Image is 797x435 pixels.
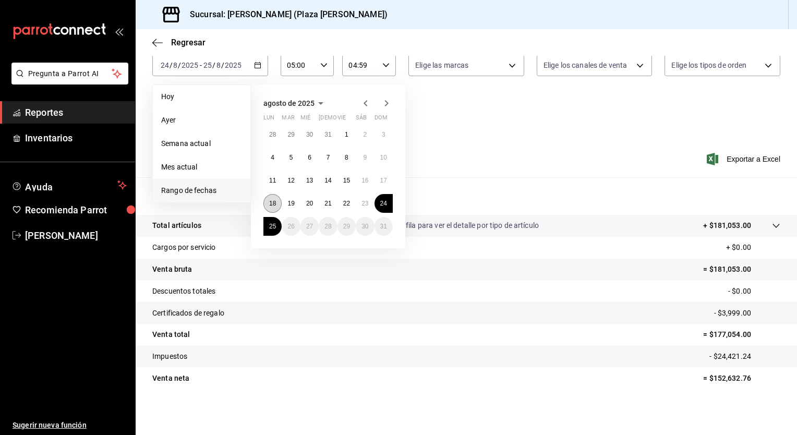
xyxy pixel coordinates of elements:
button: 24 de agosto de 2025 [375,194,393,213]
p: = $177,054.00 [703,329,780,340]
abbr: domingo [375,114,388,125]
p: Descuentos totales [152,286,215,297]
abbr: 29 de julio de 2025 [287,131,294,138]
button: 27 de agosto de 2025 [300,217,319,236]
abbr: jueves [319,114,380,125]
button: 7 de agosto de 2025 [319,148,337,167]
button: 25 de agosto de 2025 [263,217,282,236]
button: 12 de agosto de 2025 [282,171,300,190]
abbr: 15 de agosto de 2025 [343,177,350,184]
abbr: 22 de agosto de 2025 [343,200,350,207]
span: - [200,61,202,69]
span: / [212,61,215,69]
button: 5 de agosto de 2025 [282,148,300,167]
span: Hoy [161,91,242,102]
span: Semana actual [161,138,242,149]
abbr: 1 de agosto de 2025 [345,131,348,138]
abbr: 19 de agosto de 2025 [287,200,294,207]
span: / [178,61,181,69]
button: 10 de agosto de 2025 [375,148,393,167]
abbr: sábado [356,114,367,125]
button: 15 de agosto de 2025 [337,171,356,190]
button: open_drawer_menu [115,27,123,35]
p: Venta neta [152,373,189,384]
span: Recomienda Parrot [25,203,127,217]
abbr: 31 de agosto de 2025 [380,223,387,230]
a: Pregunta a Parrot AI [7,76,128,87]
span: Pregunta a Parrot AI [28,68,112,79]
abbr: 4 de agosto de 2025 [271,154,274,161]
span: Sugerir nueva función [13,420,127,431]
button: 17 de agosto de 2025 [375,171,393,190]
input: -- [216,61,221,69]
abbr: 24 de agosto de 2025 [380,200,387,207]
abbr: 28 de julio de 2025 [269,131,276,138]
button: 21 de agosto de 2025 [319,194,337,213]
abbr: 28 de agosto de 2025 [324,223,331,230]
abbr: 21 de agosto de 2025 [324,200,331,207]
abbr: 3 de agosto de 2025 [382,131,385,138]
span: agosto de 2025 [263,99,315,107]
p: Da clic en la fila para ver el detalle por tipo de artículo [366,220,539,231]
button: 2 de agosto de 2025 [356,125,374,144]
span: Ayer [161,115,242,126]
abbr: 6 de agosto de 2025 [308,154,311,161]
button: 28 de julio de 2025 [263,125,282,144]
span: / [170,61,173,69]
input: -- [160,61,170,69]
button: 31 de agosto de 2025 [375,217,393,236]
button: 22 de agosto de 2025 [337,194,356,213]
abbr: 23 de agosto de 2025 [361,200,368,207]
input: ---- [224,61,242,69]
p: Impuestos [152,351,187,362]
button: 23 de agosto de 2025 [356,194,374,213]
abbr: 31 de julio de 2025 [324,131,331,138]
button: 30 de julio de 2025 [300,125,319,144]
span: Elige los tipos de orden [671,60,746,70]
button: 26 de agosto de 2025 [282,217,300,236]
button: 8 de agosto de 2025 [337,148,356,167]
abbr: 5 de agosto de 2025 [289,154,293,161]
button: Pregunta a Parrot AI [11,63,128,84]
abbr: 12 de agosto de 2025 [287,177,294,184]
span: / [221,61,224,69]
abbr: 16 de agosto de 2025 [361,177,368,184]
button: 1 de agosto de 2025 [337,125,356,144]
p: - $24,421.24 [709,351,780,362]
button: 29 de agosto de 2025 [337,217,356,236]
abbr: 29 de agosto de 2025 [343,223,350,230]
button: 13 de agosto de 2025 [300,171,319,190]
button: 30 de agosto de 2025 [356,217,374,236]
button: 18 de agosto de 2025 [263,194,282,213]
abbr: 18 de agosto de 2025 [269,200,276,207]
p: - $3,999.00 [714,308,780,319]
button: agosto de 2025 [263,97,327,110]
p: Cargos por servicio [152,242,216,253]
span: Mes actual [161,162,242,173]
button: Exportar a Excel [709,153,780,165]
abbr: 26 de agosto de 2025 [287,223,294,230]
p: Venta total [152,329,190,340]
abbr: 11 de agosto de 2025 [269,177,276,184]
abbr: 17 de agosto de 2025 [380,177,387,184]
abbr: lunes [263,114,274,125]
button: 3 de agosto de 2025 [375,125,393,144]
abbr: 25 de agosto de 2025 [269,223,276,230]
button: 16 de agosto de 2025 [356,171,374,190]
abbr: 14 de agosto de 2025 [324,177,331,184]
button: 4 de agosto de 2025 [263,148,282,167]
button: Regresar [152,38,206,47]
p: = $181,053.00 [703,264,780,275]
p: Total artículos [152,220,201,231]
h3: Sucursal: [PERSON_NAME] (Plaza [PERSON_NAME]) [182,8,388,21]
span: Elige las marcas [415,60,468,70]
button: 20 de agosto de 2025 [300,194,319,213]
p: + $181,053.00 [703,220,751,231]
p: Venta bruta [152,264,192,275]
abbr: 20 de agosto de 2025 [306,200,313,207]
abbr: 30 de julio de 2025 [306,131,313,138]
p: - $0.00 [728,286,780,297]
abbr: 13 de agosto de 2025 [306,177,313,184]
button: 19 de agosto de 2025 [282,194,300,213]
